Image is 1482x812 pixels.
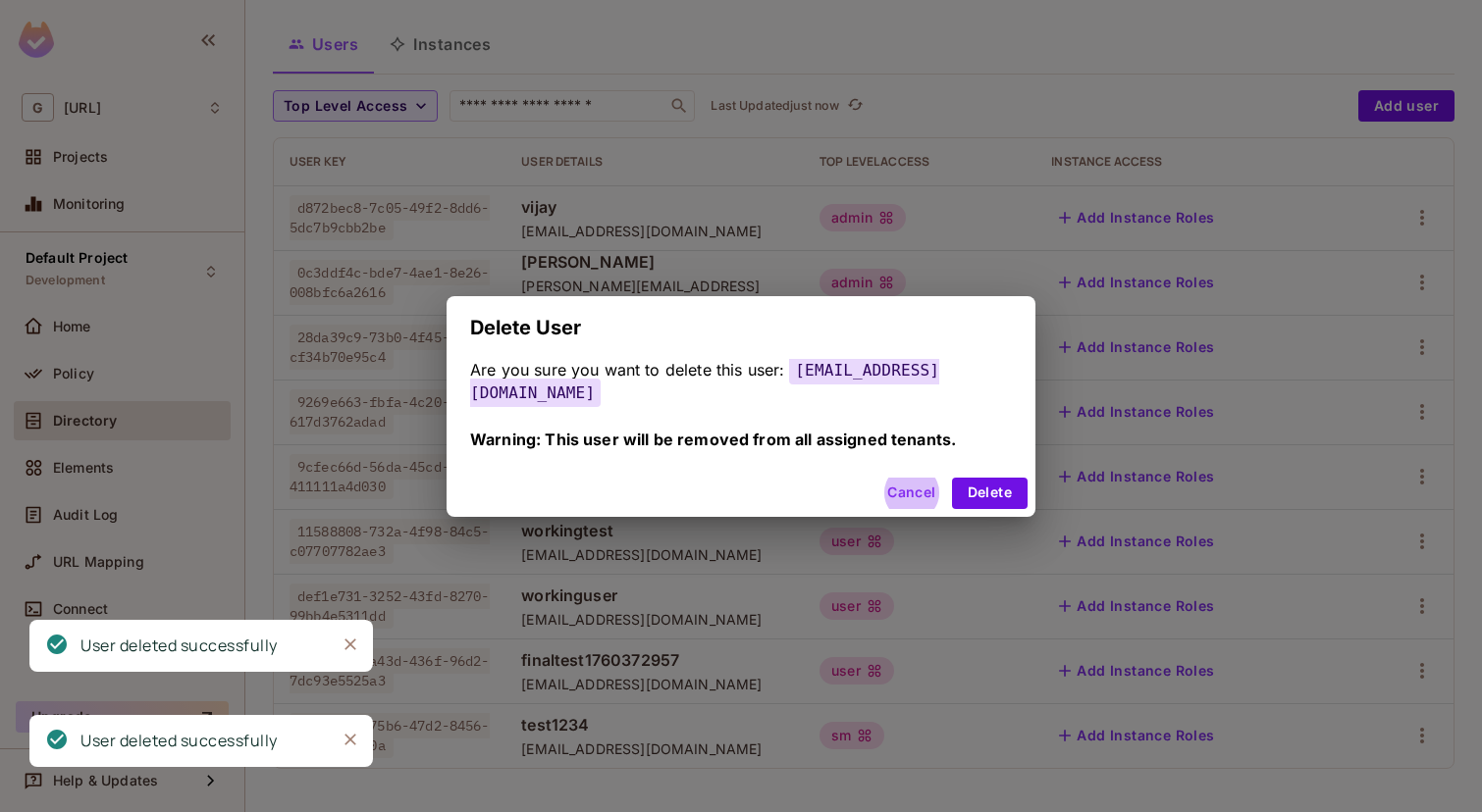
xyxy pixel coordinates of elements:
button: Close [336,630,365,659]
button: Close [336,725,365,754]
div: User deleted successfully [80,729,278,753]
span: Warning: This user will be removed from all assigned tenants. [470,430,956,449]
span: [EMAIL_ADDRESS][DOMAIN_NAME] [470,356,939,407]
button: Delete [952,478,1028,509]
span: Are you sure you want to delete this user: [470,360,784,380]
h2: Delete User [447,296,1035,359]
button: Cancel [879,478,943,509]
div: User deleted successfully [80,634,278,658]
